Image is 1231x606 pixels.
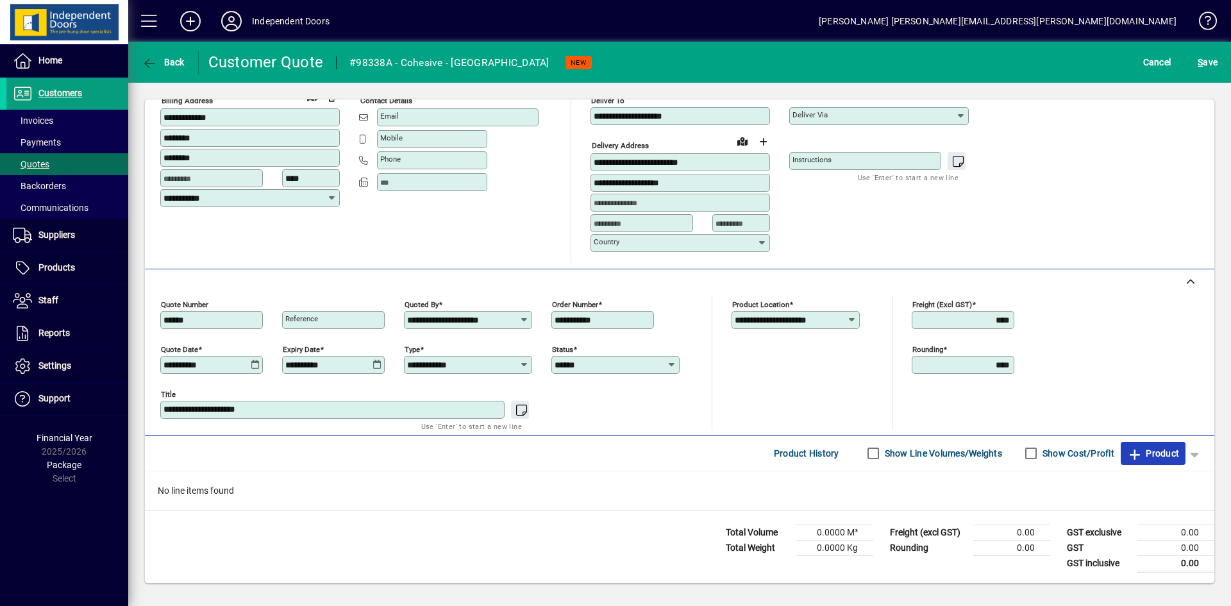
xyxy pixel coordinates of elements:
td: Total Volume [719,525,796,540]
td: 0.00 [973,525,1050,540]
mat-label: Rounding [912,344,943,353]
span: Back [142,57,185,67]
mat-label: Status [552,344,573,353]
div: Independent Doors [252,11,330,31]
span: ave [1198,52,1218,72]
span: Package [47,460,81,470]
mat-label: Mobile [380,133,403,142]
mat-label: Expiry date [283,344,320,353]
a: Knowledge Base [1189,3,1215,44]
a: View on map [732,131,753,151]
a: Staff [6,285,128,317]
mat-hint: Use 'Enter' to start a new line [421,419,522,433]
a: Communications [6,197,128,219]
td: 0.00 [1137,540,1214,555]
mat-label: Country [594,237,619,246]
mat-label: Type [405,344,420,353]
mat-label: Quoted by [405,299,439,308]
a: View on map [302,86,322,106]
a: Suppliers [6,219,128,251]
td: Freight (excl GST) [883,525,973,540]
span: NEW [571,58,587,67]
span: Quotes [13,159,49,169]
mat-label: Freight (excl GST) [912,299,972,308]
a: Settings [6,350,128,382]
mat-label: Deliver via [792,110,828,119]
td: Rounding [883,540,973,555]
mat-hint: Use 'Enter' to start a new line [858,170,959,185]
span: Backorders [13,181,66,191]
span: Customers [38,88,82,98]
a: Quotes [6,153,128,175]
td: 0.00 [1137,525,1214,540]
td: GST exclusive [1060,525,1137,540]
mat-label: Reference [285,314,318,323]
span: S [1198,57,1203,67]
button: Add [170,10,211,33]
td: 0.0000 M³ [796,525,873,540]
button: Back [138,51,188,74]
button: Save [1194,51,1221,74]
span: Communications [13,203,88,213]
div: No line items found [145,471,1214,510]
mat-label: Instructions [792,155,832,164]
mat-label: Deliver To [591,96,624,105]
a: Payments [6,131,128,153]
span: Product [1127,443,1179,464]
a: Reports [6,317,128,349]
mat-label: Title [161,389,176,398]
div: Customer Quote [208,52,324,72]
button: Copy to Delivery address [322,87,343,107]
a: Backorders [6,175,128,197]
span: Financial Year [37,433,92,443]
button: Product [1121,442,1185,465]
span: Settings [38,360,71,371]
app-page-header-button: Back [128,51,199,74]
mat-label: Quote number [161,299,208,308]
div: #98338A - Cohesive - [GEOGRAPHIC_DATA] [349,53,549,73]
a: Invoices [6,110,128,131]
mat-label: Quote date [161,344,198,353]
span: Home [38,55,62,65]
span: Invoices [13,115,53,126]
a: Products [6,252,128,284]
button: Cancel [1140,51,1175,74]
mat-label: Phone [380,155,401,164]
td: GST inclusive [1060,555,1137,571]
button: Choose address [753,131,773,152]
mat-label: Email [380,112,399,121]
label: Show Cost/Profit [1040,447,1114,460]
span: Cancel [1143,52,1171,72]
mat-label: Order number [552,299,598,308]
a: Home [6,45,128,77]
td: 0.00 [1137,555,1214,571]
span: Staff [38,295,58,305]
span: Payments [13,137,61,147]
span: Products [38,262,75,273]
td: 0.0000 Kg [796,540,873,555]
mat-label: Product location [732,299,789,308]
span: Reports [38,328,70,338]
label: Show Line Volumes/Weights [882,447,1002,460]
button: Product History [769,442,844,465]
td: GST [1060,540,1137,555]
button: Profile [211,10,252,33]
td: 0.00 [973,540,1050,555]
td: Total Weight [719,540,796,555]
span: Support [38,393,71,403]
span: Suppliers [38,230,75,240]
div: [PERSON_NAME] [PERSON_NAME][EMAIL_ADDRESS][PERSON_NAME][DOMAIN_NAME] [819,11,1177,31]
span: Product History [774,443,839,464]
a: Support [6,383,128,415]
